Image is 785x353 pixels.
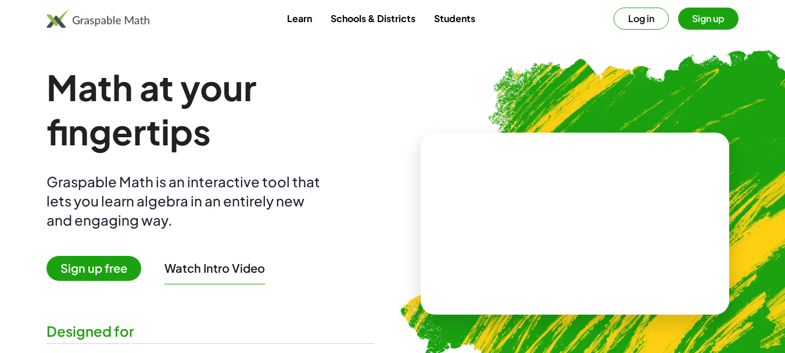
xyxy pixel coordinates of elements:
[425,8,485,29] a: Students
[321,8,425,29] a: Schools & Districts
[488,180,662,267] video: What is this? This is dynamic math notation. Dynamic math notation plays a central role in how Gr...
[614,8,669,30] button: Log in
[46,65,374,154] h1: Math at your fingertips
[46,172,325,230] div: Graspable Math is an interactive tool that lets you learn algebra in an entirely new and engaging...
[678,8,739,30] button: Sign up
[46,322,374,341] div: Designed for
[278,8,321,29] a: Learn
[164,261,265,276] button: Watch Intro Video
[46,256,141,281] span: Sign up free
